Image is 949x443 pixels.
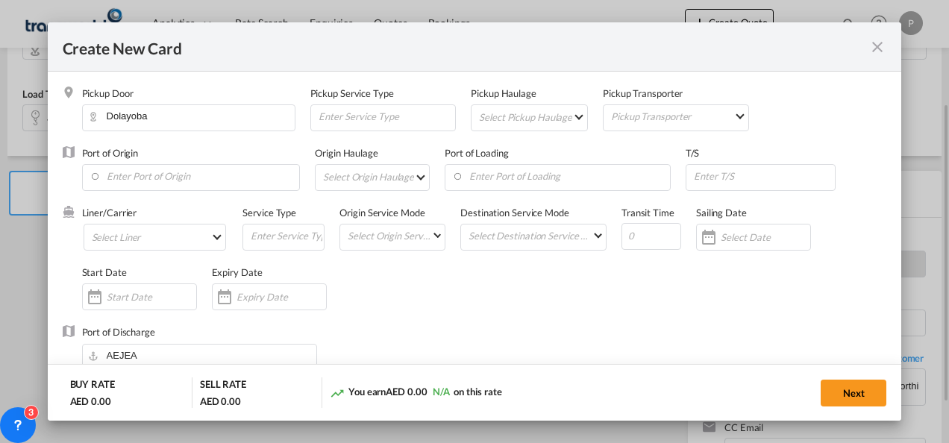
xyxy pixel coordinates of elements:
label: Pickup Haulage [471,87,536,99]
label: Port of Origin [82,147,139,159]
md-icon: icon-close fg-AAA8AD m-0 pointer [868,38,886,56]
div: Create New Card [63,37,869,56]
div: SELL RATE [200,377,246,395]
label: Expiry Date [212,266,263,278]
input: Expiry Date [237,291,326,303]
md-select: Select Origin Haulage [322,165,429,189]
label: Sailing Date [696,207,747,219]
label: Origin Haulage [315,147,378,159]
div: You earn on this rate [330,385,502,400]
input: Enter Port of Loading [452,165,670,187]
input: 0 [621,223,681,250]
label: Pickup Service Type [310,87,394,99]
input: Pickup Door [90,105,295,128]
label: Service Type [242,207,296,219]
div: AED 0.00 [200,395,241,408]
input: Enter Port of Origin [90,165,300,187]
label: Transit Time [621,207,674,219]
md-select: Select Liner [84,224,227,251]
label: Port of Discharge [82,326,155,338]
input: Enter Port of Discharge [90,345,316,367]
label: Pickup Door [82,87,134,99]
span: AED 0.00 [386,386,427,398]
md-select: Pickup Transporter [610,105,748,127]
input: Enter Service Type [317,105,456,128]
label: Destination Service Mode [460,207,569,219]
input: Select Date [721,231,810,243]
div: BUY RATE [70,377,115,395]
input: Enter Service Type [249,224,324,247]
label: T/S [686,147,700,159]
label: Liner/Carrier [82,207,137,219]
md-select: Select Pickup Haulage [477,105,587,129]
md-select: Select Origin Service Mode [346,224,445,246]
label: Origin Service Mode [339,207,425,219]
label: Port of Loading [445,147,509,159]
input: Start Date [107,291,196,303]
div: AED 0.00 [70,395,111,408]
md-icon: icon-trending-up [330,386,345,400]
input: Enter T/S [692,165,836,187]
md-select: Select Destination Service Mode [467,224,606,246]
span: N/A [433,386,450,398]
label: Pickup Transporter [603,87,683,99]
label: Start Date [82,266,127,278]
button: Next [821,380,886,406]
md-dialog: Create New Card ... [48,22,902,421]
